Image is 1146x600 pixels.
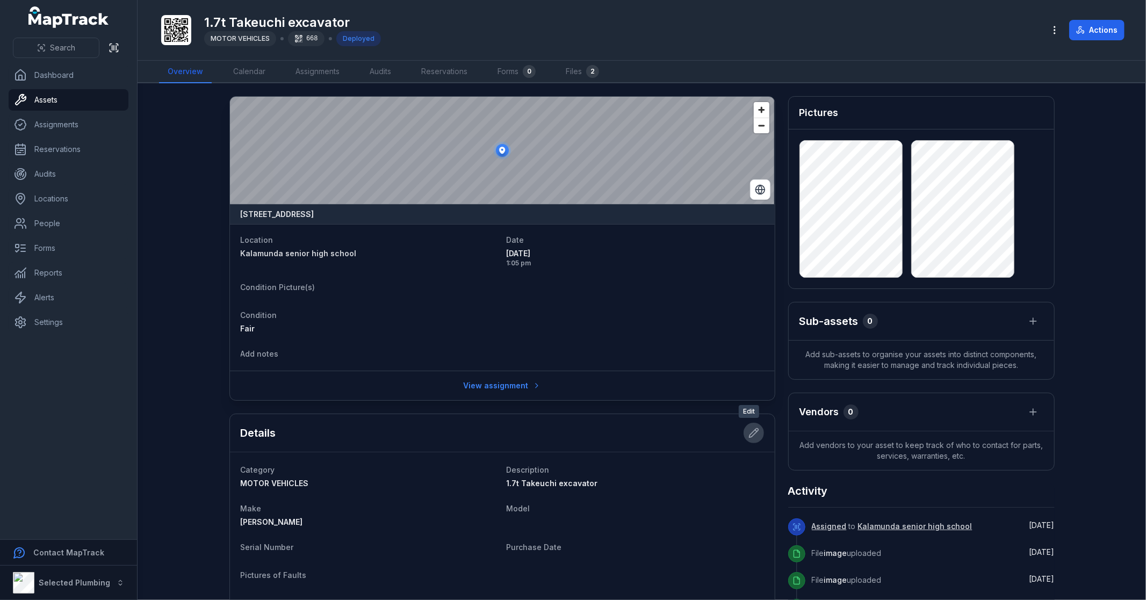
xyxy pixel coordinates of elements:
span: Category [241,465,275,474]
a: Audits [361,61,400,83]
span: MOTOR VEHICLES [241,479,309,488]
h2: Sub-assets [799,314,859,329]
a: Settings [9,312,128,333]
span: Date [507,235,524,244]
time: 5/7/2025, 1:05:21 PM [1029,574,1055,583]
a: Reports [9,262,128,284]
span: Fair [241,324,255,333]
time: 5/7/2025, 1:05:33 PM [1029,521,1055,530]
strong: [STREET_ADDRESS] [241,209,314,220]
a: Kalamunda senior high school [241,248,498,259]
span: Purchase Date [507,543,562,552]
span: [DATE] [1029,547,1055,556]
span: 1:05 pm [507,259,764,268]
button: Zoom in [754,102,769,118]
span: Make [241,504,262,513]
canvas: Map [230,97,775,204]
button: Zoom out [754,118,769,133]
h2: Activity [788,483,828,498]
span: Edit [739,405,759,418]
span: Add notes [241,349,279,358]
a: Forms0 [489,61,544,83]
span: 1.7t Takeuchi excavator [507,479,598,488]
time: 5/7/2025, 1:05:33 PM [507,248,764,268]
time: 5/7/2025, 1:05:24 PM [1029,547,1055,556]
span: Add sub-assets to organise your assets into distinct components, making it easier to manage and t... [789,341,1054,379]
a: Forms [9,237,128,259]
a: Assignments [9,114,128,135]
div: 0 [844,404,859,420]
a: Alerts [9,287,128,308]
span: Pictures of Faults [241,570,307,580]
div: 0 [523,65,536,78]
a: Audits [9,163,128,185]
strong: Contact MapTrack [33,548,104,557]
div: Deployed [336,31,381,46]
a: Overview [159,61,212,83]
span: [DATE] [507,248,764,259]
h3: Vendors [799,404,839,420]
a: Kalamunda senior high school [858,521,972,532]
a: View assignment [456,375,548,396]
a: People [9,213,128,234]
span: Condition [241,310,277,320]
span: Condition Picture(s) [241,283,315,292]
span: Serial Number [241,543,294,552]
a: Assets [9,89,128,111]
span: [PERSON_NAME] [241,517,303,526]
span: [DATE] [1029,574,1055,583]
strong: Selected Plumbing [39,578,110,587]
span: image [824,575,847,584]
button: Actions [1069,20,1125,40]
span: Location [241,235,273,244]
span: MOTOR VEHICLES [211,34,270,42]
button: Search [13,38,99,58]
a: Files2 [557,61,608,83]
span: Kalamunda senior high school [241,249,357,258]
span: File uploaded [812,575,882,584]
span: Add vendors to your asset to keep track of who to contact for parts, services, warranties, etc. [789,431,1054,470]
span: to [812,522,972,531]
h3: Pictures [799,105,839,120]
span: [DATE] [1029,521,1055,530]
div: 2 [586,65,599,78]
a: Reservations [413,61,476,83]
h1: 1.7t Takeuchi excavator [204,14,381,31]
h2: Details [241,425,276,440]
a: Assignments [287,61,348,83]
span: File uploaded [812,548,882,558]
button: Switch to Satellite View [750,179,770,200]
a: Reservations [9,139,128,160]
a: Dashboard [9,64,128,86]
a: Calendar [225,61,274,83]
a: MapTrack [28,6,109,28]
span: Model [507,504,530,513]
div: 668 [288,31,325,46]
span: Search [50,42,75,53]
span: Description [507,465,550,474]
a: Assigned [812,521,847,532]
span: image [824,548,847,558]
a: Locations [9,188,128,209]
div: 0 [863,314,878,329]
